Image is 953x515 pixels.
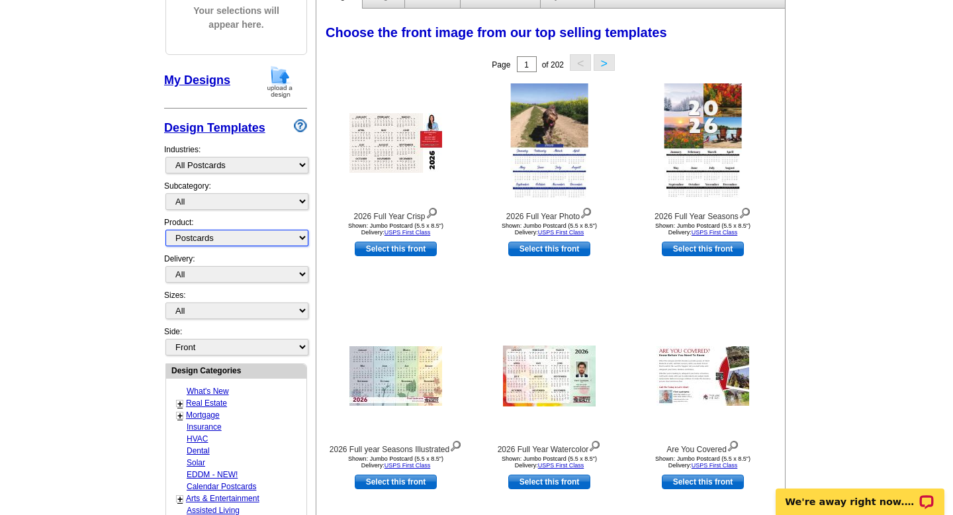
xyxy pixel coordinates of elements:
[476,438,622,455] div: 2026 Full Year Watercolor
[349,346,442,406] img: 2026 Full year Seasons Illustrated
[294,119,307,132] img: design-wizard-help-icon.png
[767,473,953,515] iframe: LiveChat chat widget
[692,462,738,469] a: USPS First Class
[511,83,588,203] img: 2026 Full Year Photo
[349,113,442,173] img: 2026 Full Year Crisp
[664,83,742,203] img: 2026 Full Year Seasons
[692,229,738,236] a: USPS First Class
[594,54,615,71] button: >
[164,137,307,180] div: Industries:
[588,438,601,452] img: view design details
[164,180,307,216] div: Subcategory:
[538,462,584,469] a: USPS First Class
[630,205,776,222] div: 2026 Full Year Seasons
[426,205,438,219] img: view design details
[187,387,229,396] a: What's New
[164,73,230,87] a: My Designs
[449,438,462,452] img: view design details
[263,65,297,99] img: upload-design
[164,289,307,326] div: Sizes:
[187,446,210,455] a: Dental
[630,455,776,469] div: Shown: Jumbo Postcard (5.5 x 8.5") Delivery:
[385,229,431,236] a: USPS First Class
[657,346,749,406] img: Are You Covered
[187,434,208,444] a: HVAC
[187,458,205,467] a: Solar
[630,222,776,236] div: Shown: Jumbo Postcard (5.5 x 8.5") Delivery:
[630,438,776,455] div: Are You Covered
[164,216,307,253] div: Product:
[186,494,259,503] a: Arts & Entertainment
[355,475,437,489] a: use this design
[538,229,584,236] a: USPS First Class
[385,462,431,469] a: USPS First Class
[187,506,240,515] a: Assisted Living
[187,482,256,491] a: Calendar Postcards
[177,410,183,421] a: +
[476,205,622,222] div: 2026 Full Year Photo
[476,222,622,236] div: Shown: Jumbo Postcard (5.5 x 8.5") Delivery:
[355,242,437,256] a: use this design
[164,326,307,357] div: Side:
[187,422,222,432] a: Insurance
[164,121,265,134] a: Design Templates
[508,242,590,256] a: use this design
[580,205,592,219] img: view design details
[508,475,590,489] a: use this design
[177,494,183,504] a: +
[739,205,751,219] img: view design details
[177,398,183,409] a: +
[187,470,238,479] a: EDDM - NEW!
[727,438,739,452] img: view design details
[476,455,622,469] div: Shown: Jumbo Postcard (5.5 x 8.5") Delivery:
[323,222,469,236] div: Shown: Jumbo Postcard (5.5 x 8.5") Delivery:
[492,60,510,70] span: Page
[662,475,744,489] a: use this design
[503,346,596,406] img: 2026 Full Year Watercolor
[570,54,591,71] button: <
[166,364,306,377] div: Design Categories
[323,205,469,222] div: 2026 Full Year Crisp
[323,455,469,469] div: Shown: Jumbo Postcard (5.5 x 8.5") Delivery:
[326,25,667,40] span: Choose the front image from our top selling templates
[186,410,220,420] a: Mortgage
[164,253,307,289] div: Delivery:
[323,438,469,455] div: 2026 Full year Seasons Illustrated
[542,60,564,70] span: of 202
[662,242,744,256] a: use this design
[186,398,227,408] a: Real Estate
